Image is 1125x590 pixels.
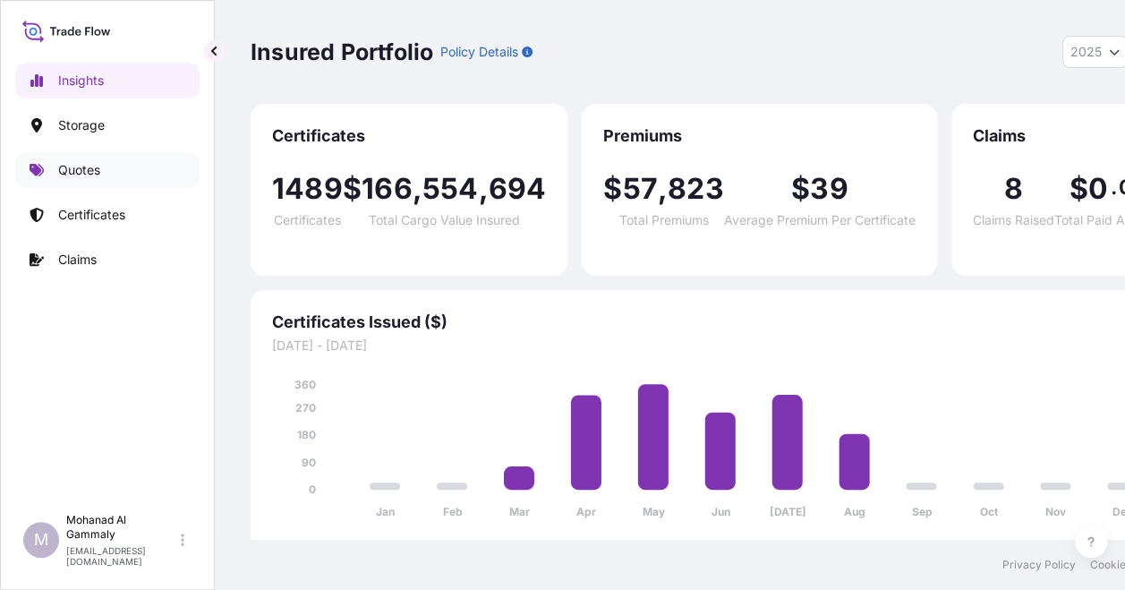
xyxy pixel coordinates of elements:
span: M [34,531,48,549]
a: Insights [15,63,200,98]
tspan: Feb [442,505,462,518]
tspan: Sep [911,505,932,518]
span: $ [603,175,622,203]
span: , [413,175,422,203]
span: Average Premium Per Certificate [724,214,916,227]
a: Privacy Policy [1002,558,1076,572]
tspan: 360 [294,378,316,391]
span: Total Premiums [618,214,708,227]
span: Premiums [603,125,915,147]
span: 39 [810,175,848,203]
p: Policy Details [440,43,518,61]
tspan: May [643,505,666,518]
span: 823 [668,175,724,203]
tspan: 90 [302,456,316,469]
p: Mohanad Al Gammaly [66,513,177,542]
p: Certificates [58,206,125,224]
span: $ [1070,175,1088,203]
p: Insights [58,72,104,90]
span: 8 [1004,175,1023,203]
tspan: 0 [309,483,316,496]
span: Total Cargo Value Insured [369,214,520,227]
a: Certificates [15,197,200,233]
tspan: 270 [295,401,316,415]
span: 166 [362,175,413,203]
tspan: Mar [509,505,530,518]
tspan: Jan [376,505,395,518]
span: Certificates [272,125,546,147]
span: Certificates [274,214,341,227]
tspan: Oct [980,505,999,518]
tspan: Jun [712,505,730,518]
a: Claims [15,242,200,278]
tspan: Nov [1045,505,1067,518]
tspan: Apr [576,505,596,518]
p: Insured Portfolio [251,38,433,66]
span: 2025 [1070,43,1102,61]
p: Quotes [58,161,100,179]
span: 554 [422,175,479,203]
tspan: 180 [297,428,316,441]
a: Storage [15,107,200,143]
span: . [1111,180,1117,194]
p: Storage [58,116,105,134]
span: $ [791,175,810,203]
span: 0 [1088,175,1108,203]
p: [EMAIL_ADDRESS][DOMAIN_NAME] [66,545,177,567]
span: 57 [622,175,657,203]
a: Quotes [15,152,200,188]
span: Claims Raised [973,214,1054,227]
tspan: Aug [844,505,865,518]
p: Claims [58,251,97,269]
span: , [658,175,668,203]
span: , [478,175,488,203]
tspan: [DATE] [769,505,805,518]
span: 694 [489,175,547,203]
span: 1489 [272,175,343,203]
span: $ [343,175,362,203]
